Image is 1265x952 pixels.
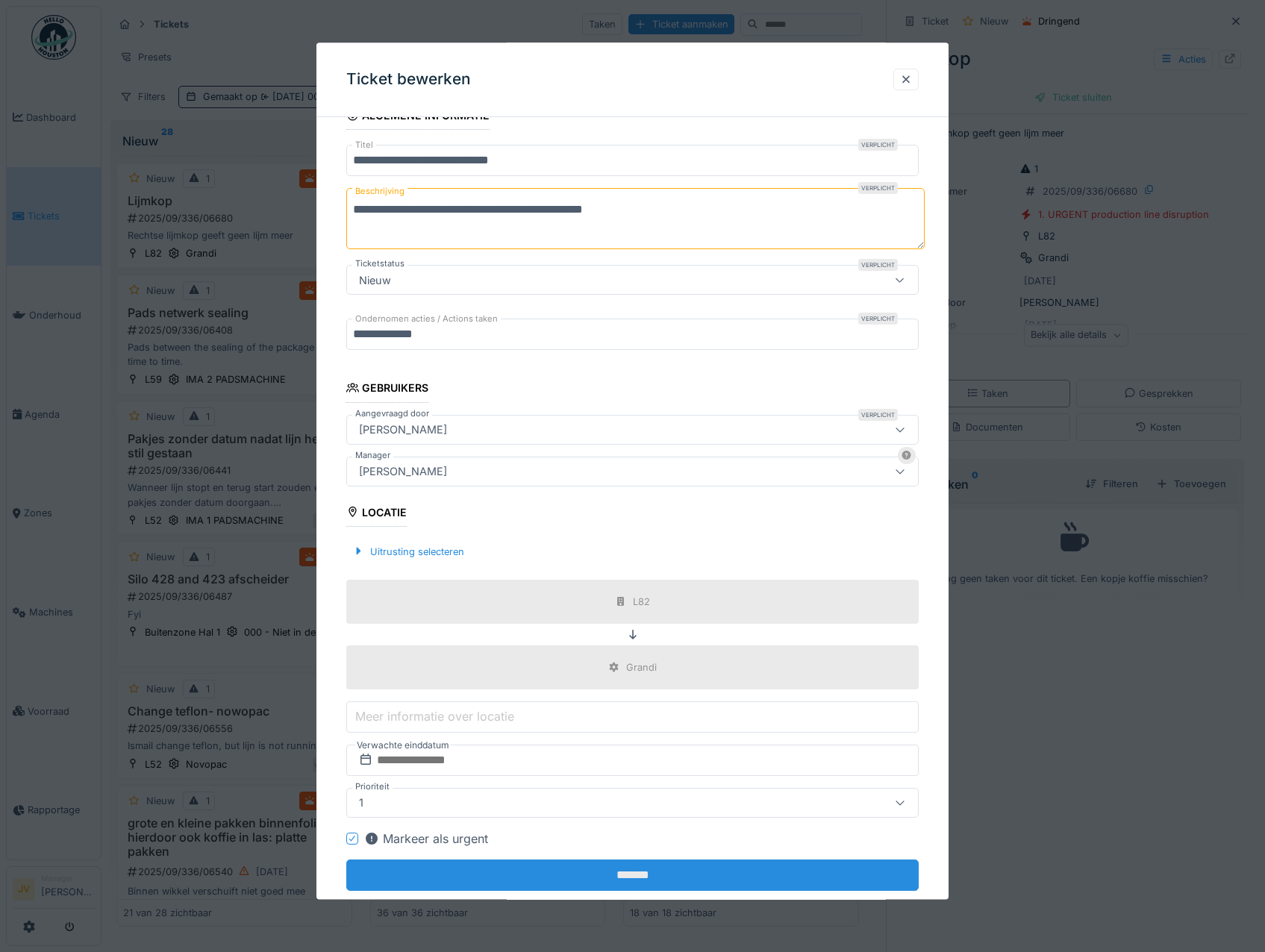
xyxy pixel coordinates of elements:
label: Manager [352,449,393,462]
label: Beschrijving [352,183,407,201]
div: Gebruikers [346,378,429,403]
div: Nieuw [353,272,397,289]
div: [PERSON_NAME] [353,463,453,480]
div: Verplicht [858,409,898,421]
label: Aangevraagd door [352,407,432,420]
div: Algemene informatie [346,105,490,131]
div: [PERSON_NAME] [353,422,453,438]
div: Markeer als urgent [364,830,488,848]
label: Titel [352,140,376,152]
label: Prioriteit [352,780,393,793]
label: Ondernomen acties / Actions taken [352,313,501,326]
label: Ticketstatus [352,258,407,271]
label: Verwachte einddatum [355,737,451,754]
div: L82 [633,595,650,609]
div: Grandi [626,660,657,674]
h3: Ticket bewerken [346,70,471,89]
div: Uitrusting selecteren [346,542,470,562]
label: Meer informatie over locatie [352,708,517,726]
div: Verplicht [858,260,898,272]
div: Verplicht [858,183,898,195]
div: 1 [353,795,369,811]
div: Locatie [346,501,407,527]
div: Verplicht [858,313,898,325]
div: Verplicht [858,140,898,151]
